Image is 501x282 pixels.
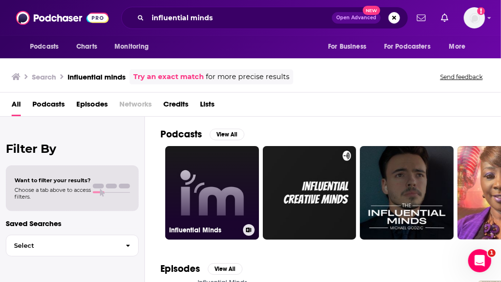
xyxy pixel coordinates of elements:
[378,38,444,56] button: open menu
[12,96,21,116] a: All
[210,129,244,140] button: View All
[121,7,408,29] div: Search podcasts, credits, & more...
[477,7,485,15] svg: Add a profile image
[321,38,378,56] button: open menu
[464,7,485,28] button: Show profile menu
[115,40,149,54] span: Monitoring
[464,7,485,28] img: User Profile
[336,15,376,20] span: Open Advanced
[163,96,188,116] a: Credits
[160,263,243,275] a: EpisodesView All
[6,242,118,249] span: Select
[437,10,452,26] a: Show notifications dropdown
[32,72,56,81] h3: Search
[70,38,103,56] a: Charts
[464,7,485,28] span: Logged in as juliahaav
[133,71,204,82] a: Try an exact match
[23,38,71,56] button: open menu
[6,219,139,228] p: Saved Searches
[488,249,496,257] span: 1
[68,72,126,81] h3: influential minds
[148,10,332,26] input: Search podcasts, credits, & more...
[160,128,244,140] a: PodcastsView All
[449,40,466,54] span: More
[14,187,91,200] span: Choose a tab above to access filters.
[363,6,380,15] span: New
[6,235,139,256] button: Select
[206,71,289,82] span: for more precise results
[384,40,430,54] span: For Podcasters
[332,12,381,24] button: Open AdvancedNew
[16,9,109,27] img: Podchaser - Follow, Share and Rate Podcasts
[14,177,91,184] span: Want to filter your results?
[32,96,65,116] a: Podcasts
[208,263,243,275] button: View All
[30,40,58,54] span: Podcasts
[443,38,478,56] button: open menu
[76,96,108,116] a: Episodes
[437,73,486,81] button: Send feedback
[6,142,139,156] h2: Filter By
[413,10,429,26] a: Show notifications dropdown
[160,128,202,140] h2: Podcasts
[328,40,366,54] span: For Business
[76,40,97,54] span: Charts
[165,146,259,240] a: Influential Minds
[200,96,215,116] a: Lists
[119,96,152,116] span: Networks
[160,263,200,275] h2: Episodes
[468,249,491,272] iframe: Intercom live chat
[169,226,239,234] h3: Influential Minds
[108,38,161,56] button: open menu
